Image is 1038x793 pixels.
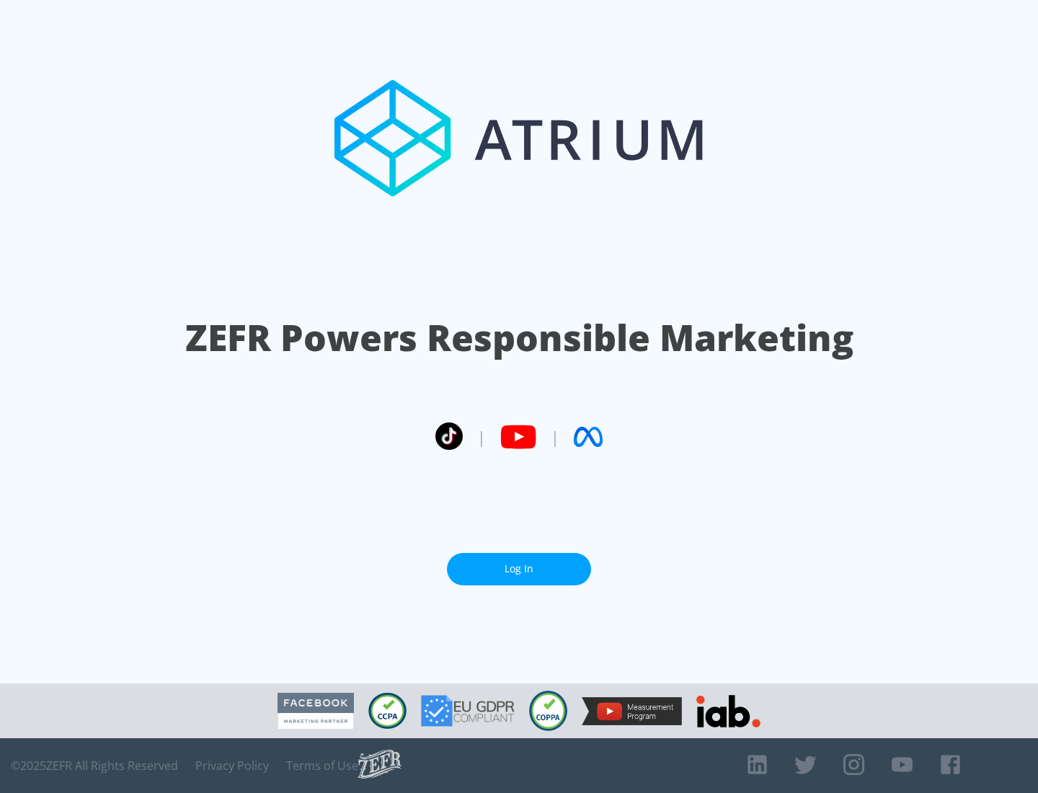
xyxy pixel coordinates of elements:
img: GDPR Compliant [421,695,515,727]
img: YouTube Measurement Program [582,697,682,725]
span: | [551,426,559,448]
h1: ZEFR Powers Responsible Marketing [185,313,853,363]
img: IAB [696,695,760,727]
a: Terms of Use [286,758,358,773]
img: COPPA Compliant [529,691,567,731]
img: CCPA Compliant [368,693,407,729]
span: | [477,426,486,448]
span: © 2025 ZEFR All Rights Reserved [11,758,178,773]
a: Log In [447,553,591,585]
a: Privacy Policy [195,758,269,773]
img: Facebook Marketing Partner [278,693,354,730]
